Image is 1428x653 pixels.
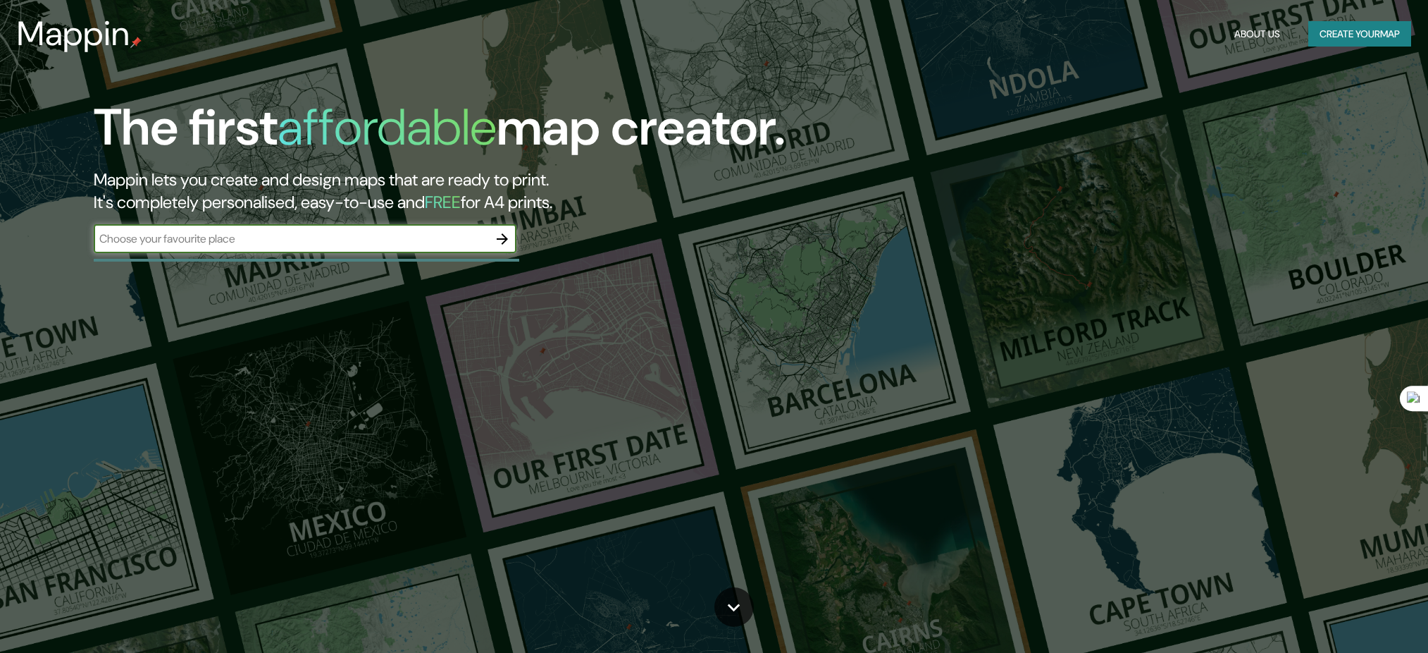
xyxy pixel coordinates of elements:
button: Create yourmap [1308,21,1411,47]
input: Choose your favourite place [94,231,488,247]
h2: Mappin lets you create and design maps that are ready to print. It's completely personalised, eas... [94,169,808,214]
img: mappin-pin [130,37,142,48]
h5: FREE [425,191,461,213]
h1: affordable [278,94,497,160]
button: About Us [1229,21,1286,47]
h3: Mappin [17,14,130,54]
h1: The first map creator. [94,98,786,169]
